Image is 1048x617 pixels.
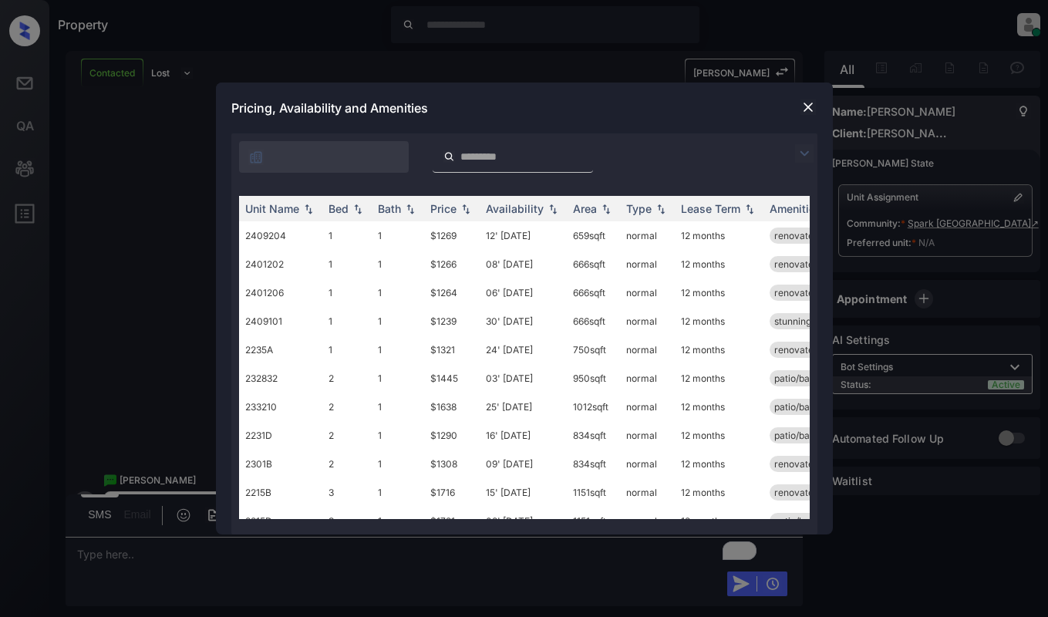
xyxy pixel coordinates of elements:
[424,450,480,478] td: $1308
[424,221,480,250] td: $1269
[239,335,322,364] td: 2235A
[567,393,620,421] td: 1012 sqft
[545,204,561,214] img: sorting
[675,364,763,393] td: 12 months
[239,307,322,335] td: 2409101
[239,478,322,507] td: 2215B
[480,335,567,364] td: 24' [DATE]
[675,421,763,450] td: 12 months
[424,421,480,450] td: $1290
[372,478,424,507] td: 1
[239,221,322,250] td: 2409204
[567,364,620,393] td: 950 sqft
[620,450,675,478] td: normal
[774,315,849,327] span: stunning views*...
[424,478,480,507] td: $1716
[372,507,424,535] td: 1
[774,487,819,498] span: renovated
[329,202,349,215] div: Bed
[573,202,597,215] div: Area
[443,150,455,164] img: icon-zuma
[675,250,763,278] td: 12 months
[774,430,834,441] span: patio/balcony
[322,221,372,250] td: 1
[403,204,418,214] img: sorting
[372,278,424,307] td: 1
[774,287,819,298] span: renovated
[774,515,834,527] span: patio/balcony
[239,250,322,278] td: 2401202
[774,230,819,241] span: renovated
[620,250,675,278] td: normal
[567,421,620,450] td: 834 sqft
[774,373,834,384] span: patio/balcony
[795,144,814,163] img: icon-zuma
[322,478,372,507] td: 3
[372,450,424,478] td: 1
[372,221,424,250] td: 1
[675,335,763,364] td: 12 months
[378,202,401,215] div: Bath
[322,250,372,278] td: 1
[675,450,763,478] td: 12 months
[675,507,763,535] td: 12 months
[567,507,620,535] td: 1151 sqft
[248,150,264,165] img: icon-zuma
[424,307,480,335] td: $1239
[774,401,834,413] span: patio/balcony
[653,204,669,214] img: sorting
[620,478,675,507] td: normal
[675,221,763,250] td: 12 months
[480,450,567,478] td: 09' [DATE]
[350,204,366,214] img: sorting
[626,202,652,215] div: Type
[567,221,620,250] td: 659 sqft
[424,364,480,393] td: $1445
[239,364,322,393] td: 232832
[239,507,322,535] td: 2215D
[480,507,567,535] td: 02' [DATE]
[800,99,816,115] img: close
[216,83,833,133] div: Pricing, Availability and Amenities
[322,450,372,478] td: 2
[675,307,763,335] td: 12 months
[774,458,819,470] span: renovated
[372,364,424,393] td: 1
[774,344,819,356] span: renovated
[424,393,480,421] td: $1638
[620,221,675,250] td: normal
[424,335,480,364] td: $1321
[675,278,763,307] td: 12 months
[620,335,675,364] td: normal
[486,202,544,215] div: Availability
[372,307,424,335] td: 1
[239,278,322,307] td: 2401206
[372,335,424,364] td: 1
[567,450,620,478] td: 834 sqft
[372,421,424,450] td: 1
[480,393,567,421] td: 25' [DATE]
[239,393,322,421] td: 233210
[567,250,620,278] td: 666 sqft
[239,450,322,478] td: 2301B
[774,258,819,270] span: renovated
[620,364,675,393] td: normal
[742,204,757,214] img: sorting
[301,204,316,214] img: sorting
[480,250,567,278] td: 08' [DATE]
[620,507,675,535] td: normal
[245,202,299,215] div: Unit Name
[424,278,480,307] td: $1264
[480,221,567,250] td: 12' [DATE]
[458,204,473,214] img: sorting
[480,278,567,307] td: 06' [DATE]
[322,507,372,535] td: 3
[620,393,675,421] td: normal
[430,202,457,215] div: Price
[675,478,763,507] td: 12 months
[620,421,675,450] td: normal
[620,307,675,335] td: normal
[480,478,567,507] td: 15' [DATE]
[322,335,372,364] td: 1
[424,250,480,278] td: $1266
